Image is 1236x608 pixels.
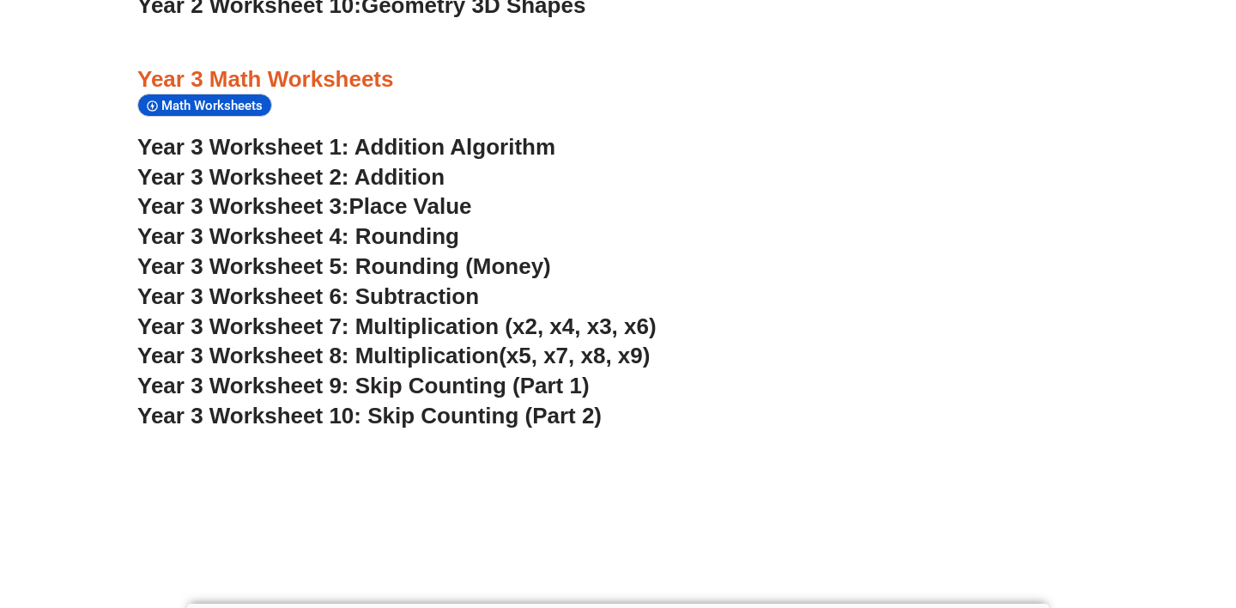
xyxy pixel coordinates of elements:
h3: Year 3 Math Worksheets [137,65,1099,94]
span: Year 3 Worksheet 3: [137,193,349,219]
a: Year 3 Worksheet 1: Addition Algorithm [137,134,555,160]
a: Year 3 Worksheet 4: Rounding [137,223,459,249]
a: Year 3 Worksheet 8: Multiplication(x5, x7, x8, x9) [137,343,650,368]
span: Math Worksheets [161,98,268,113]
a: Year 3 Worksheet 2: Addition [137,164,445,190]
a: Year 3 Worksheet 6: Subtraction [137,283,479,309]
span: (x5, x7, x8, x9) [499,343,650,368]
span: Year 3 Worksheet 8: Multiplication [137,343,499,368]
iframe: Chat Widget [942,414,1236,608]
a: Year 3 Worksheet 5: Rounding (Money) [137,253,551,279]
a: Year 3 Worksheet 7: Multiplication (x2, x4, x3, x6) [137,313,657,339]
div: Math Worksheets [137,94,272,117]
a: Year 3 Worksheet 10: Skip Counting (Part 2) [137,403,602,429]
a: Year 3 Worksheet 3:Place Value [137,193,472,219]
a: Year 3 Worksheet 9: Skip Counting (Part 1) [137,373,590,398]
span: Place Value [349,193,472,219]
